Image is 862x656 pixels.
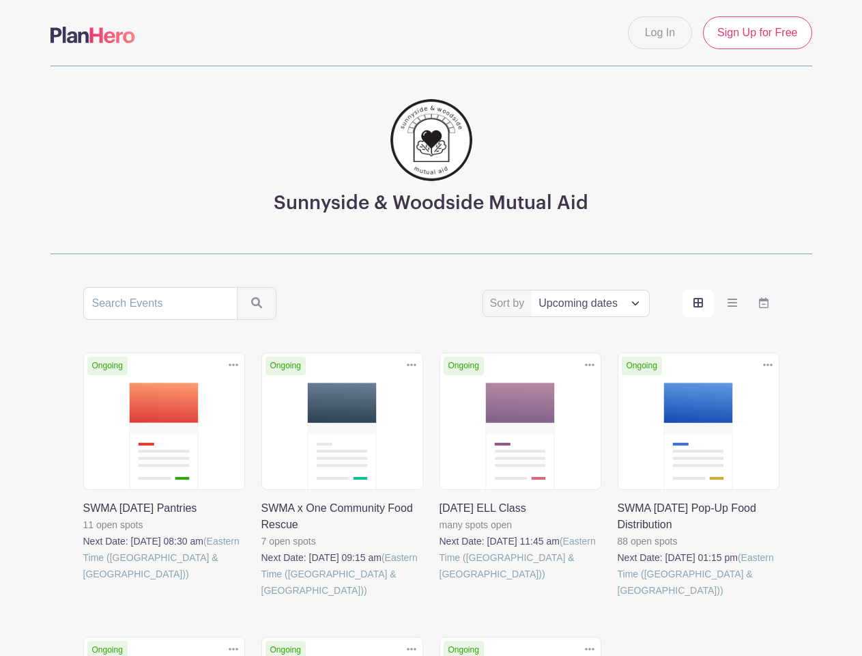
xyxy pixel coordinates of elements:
img: 256.png [390,99,472,181]
label: Sort by [490,295,529,312]
input: Search Events [83,287,238,320]
img: logo-507f7623f17ff9eddc593b1ce0a138ce2505c220e1c5a4e2b4648c50719b7d32.svg [51,27,135,43]
div: order and view [683,290,779,317]
a: Log In [628,16,692,49]
h3: Sunnyside & Woodside Mutual Aid [274,192,588,215]
a: Sign Up for Free [703,16,811,49]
